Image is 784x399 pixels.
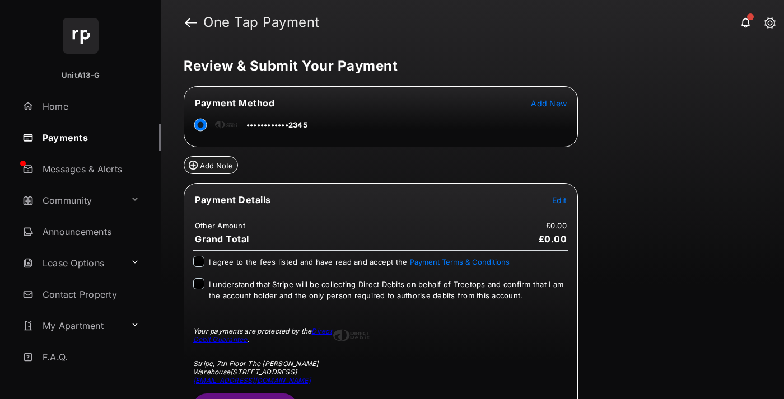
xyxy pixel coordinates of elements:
[184,59,753,73] h5: Review & Submit Your Payment
[184,156,238,174] button: Add Note
[18,187,126,214] a: Community
[246,120,307,129] span: ••••••••••••2345
[410,257,510,266] button: I agree to the fees listed and have read and accept the
[195,97,274,109] span: Payment Method
[18,156,161,182] a: Messages & Alerts
[552,195,567,205] span: Edit
[539,233,567,245] span: £0.00
[531,97,567,109] button: Add New
[18,344,161,370] a: F.A.Q.
[193,376,311,384] a: [EMAIL_ADDRESS][DOMAIN_NAME]
[531,98,567,108] span: Add New
[193,359,333,384] div: Stripe, 7th Floor The [PERSON_NAME] Warehouse [STREET_ADDRESS]
[545,220,567,231] td: £0.00
[18,124,161,151] a: Payments
[209,280,563,300] span: I understand that Stripe will be collecting Direct Debits on behalf of Treetops and confirm that ...
[18,312,126,339] a: My Apartment
[195,233,249,245] span: Grand Total
[552,194,567,205] button: Edit
[62,70,100,81] p: UnitA13-G
[209,257,510,266] span: I agree to the fees listed and have read and accept the
[63,18,99,54] img: svg+xml;base64,PHN2ZyB4bWxucz0iaHR0cDovL3d3dy53My5vcmcvMjAwMC9zdmciIHdpZHRoPSI2NCIgaGVpZ2h0PSI2NC...
[18,250,126,276] a: Lease Options
[18,93,161,120] a: Home
[193,327,332,344] a: Direct Debit Guarantee
[203,16,320,29] strong: One Tap Payment
[18,218,161,245] a: Announcements
[195,194,271,205] span: Payment Details
[194,220,246,231] td: Other Amount
[193,327,333,344] div: Your payments are protected by the .
[18,281,161,308] a: Contact Property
